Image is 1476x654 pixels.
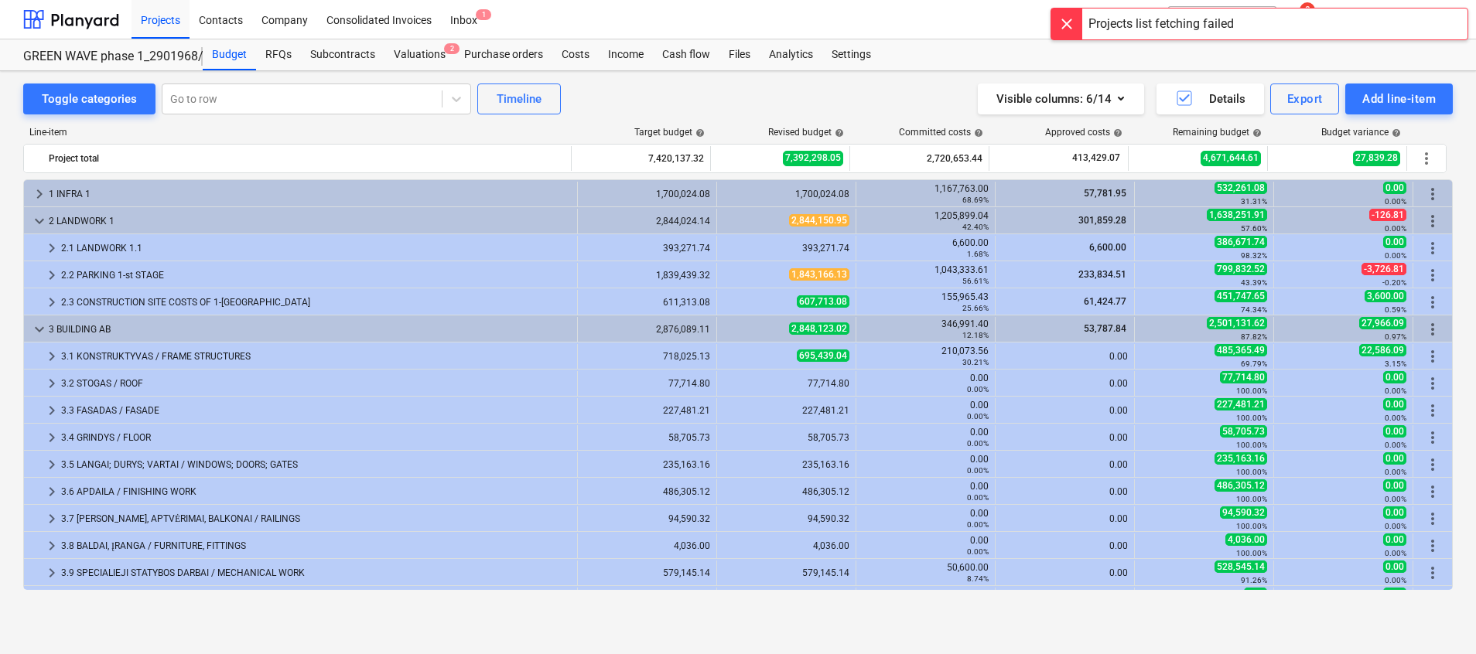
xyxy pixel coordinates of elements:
button: Timeline [477,83,561,114]
small: 0.00% [1385,197,1406,206]
div: 58,705.73 [584,432,710,443]
small: 0.00% [967,412,989,421]
div: GREEN WAVE phase 1_2901968/2901969/2901972 [23,49,184,65]
span: 2,501,131.62 [1207,317,1267,329]
div: 1,043,333.61 [863,264,989,286]
div: 2 LANDWORK 1 [49,209,571,233]
small: 30.21% [962,358,989,366]
span: 0.00 [1383,182,1406,194]
div: 3.6 APDAILA / FINISHING WORK [61,479,571,504]
small: 74.34% [1241,305,1267,314]
div: 393,271.74 [584,243,710,254]
div: 0.00 [1002,378,1128,389]
span: 0.00 [1383,452,1406,465]
div: 0.00 [863,373,989,394]
a: Settings [822,39,880,70]
div: Project total [49,146,565,171]
iframe: Chat Widget [1399,580,1476,654]
a: Analytics [760,39,822,70]
div: 1,205,899.04 [863,210,989,232]
small: 100.00% [1236,414,1267,422]
small: 68.69% [962,196,989,204]
div: Details [1175,89,1245,109]
span: 0.00 [1383,533,1406,546]
span: help [1249,128,1262,138]
span: keyboard_arrow_right [43,239,61,257]
span: 4,036.00 [1225,533,1267,546]
div: Costs [552,39,599,70]
span: keyboard_arrow_right [43,564,61,582]
span: 233,834.51 [1077,269,1128,280]
div: 210,073.56 [863,346,989,367]
a: Subcontracts [301,39,384,70]
div: 0.00 [1002,351,1128,362]
span: help [692,128,705,138]
small: 0.00% [967,385,989,393]
span: 0.00 [1383,425,1406,438]
div: 3.3 FASADAS / FASADE [61,398,571,423]
button: Visible columns:6/14 [978,83,1144,114]
span: keyboard_arrow_down [30,212,49,230]
span: 485,365.49 [1215,344,1267,356]
small: 0.00% [1385,251,1406,260]
a: Purchase orders [455,39,552,70]
span: keyboard_arrow_right [30,185,49,203]
span: More actions [1423,374,1442,393]
span: 0.00 [1383,588,1406,600]
small: 0.00% [1385,441,1406,449]
span: keyboard_arrow_right [43,347,61,366]
button: Details [1157,83,1264,114]
small: 100.00% [1236,549,1267,557]
a: Income [599,39,653,70]
span: 451,747.65 [1215,290,1267,302]
div: 3.5 LANGAI; DURYS; VARTAI / WINDOWS; DOORS; GATES [61,452,571,477]
div: Target budget [634,127,705,138]
div: 4,036.00 [584,540,710,551]
div: Valuations [384,39,455,70]
small: 0.00% [967,520,989,529]
span: 7,392,298.05 [783,151,843,165]
span: More actions [1423,320,1442,339]
small: 3.15% [1385,359,1406,368]
span: 58,705.73 [1220,425,1267,438]
span: keyboard_arrow_right [43,536,61,555]
div: 3.4 GRINDYS / FLOOR [61,425,571,450]
span: 22,586.09 [1359,344,1406,356]
div: 0.00 [863,481,989,502]
small: 42.40% [962,223,989,231]
div: 1,839,439.32 [584,270,710,281]
span: keyboard_arrow_right [43,266,61,284]
span: 1,638,251.91 [1207,209,1267,221]
small: 0.97% [1385,332,1406,341]
span: 27,839.28 [1353,151,1400,165]
span: 0.00 [1383,398,1406,410]
div: 0.00 [1002,459,1128,470]
div: 4,036.00 [723,540,849,551]
div: Budget variance [1321,127,1401,138]
div: 0.00 [863,535,989,557]
span: 53,787.84 [1082,323,1128,334]
small: 31.31% [1241,197,1267,206]
span: More actions [1423,239,1442,257]
div: 579,145.14 [584,567,710,578]
div: 0.00 [1002,513,1128,524]
small: 100.00% [1236,522,1267,530]
div: Add line-item [1362,89,1436,109]
small: 100.00% [1236,387,1267,395]
button: Export [1270,83,1340,114]
div: 2,720,653.44 [856,146,982,171]
a: Budget [203,39,256,70]
div: 1,700,024.08 [723,189,849,199]
div: 1 INFRA 1 [49,182,571,206]
small: 87.82% [1241,332,1267,341]
span: -3,726.81 [1362,263,1406,275]
div: Toggle categories [42,89,137,109]
div: 2.2 PARKING 1-st STAGE [61,263,571,288]
small: 57.60% [1241,224,1267,233]
span: More actions [1423,401,1442,420]
small: 0.00% [1385,495,1406,503]
div: 3.1 KONSTRUKTYVAS / FRAME STRUCTURES [61,344,571,369]
div: 50,600.00 [863,562,989,584]
div: Line-item [23,127,572,138]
